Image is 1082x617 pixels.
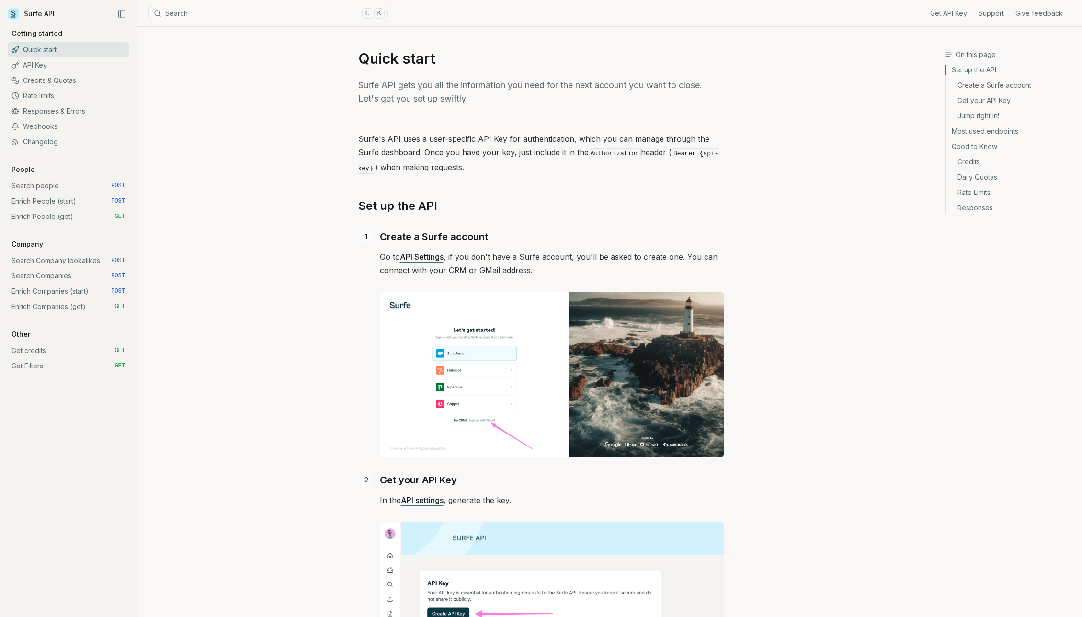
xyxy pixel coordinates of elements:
a: Get API Key [930,9,967,18]
span: GET [114,362,125,370]
a: Enrich Companies (get) GET [8,299,129,314]
a: Get your API Key [946,93,1074,108]
a: Set up the API [946,65,1074,78]
h3: On this page [945,50,1074,59]
a: Create a Surfe account [946,78,1074,93]
a: Responses & Errors [8,103,129,119]
p: Company [8,240,47,249]
p: Surfe's API uses a user-specific API Key for authentication, which you can manage through the Sur... [358,132,724,175]
p: Other [8,330,34,339]
p: Getting started [8,29,66,38]
a: Responses [946,200,1074,213]
span: POST [111,182,125,190]
button: Search⌘K [148,5,388,22]
a: Daily Quotas [946,170,1074,185]
a: Search Company lookalikes POST [8,253,129,268]
a: Credits & Quotas [8,73,129,88]
a: Support [979,9,1004,18]
a: Search people POST [8,178,129,194]
span: GET [114,213,125,220]
a: Get Filters GET [8,358,129,374]
span: POST [111,287,125,295]
a: Credits [946,154,1074,170]
span: POST [111,257,125,264]
span: POST [111,272,125,280]
a: Enrich People (get) GET [8,209,129,224]
a: Set up the API [358,198,437,214]
a: Jump right in! [946,108,1074,124]
a: Rate Limits [946,185,1074,200]
a: Get credits GET [8,343,129,358]
a: Enrich Companies (start) POST [8,284,129,299]
span: GET [114,303,125,310]
span: GET [114,347,125,354]
p: People [8,165,39,174]
p: Surfe API gets you all the information you need for the next account you want to close. Let's get... [358,79,724,105]
a: Webhooks [8,119,129,134]
a: Enrich People (start) POST [8,194,129,209]
a: Surfe API [8,7,55,21]
a: Changelog [8,134,129,149]
a: Most used endpoints [946,124,1074,139]
p: Go to , if you don't have a Surfe account, you'll be asked to create one. You can connect with yo... [380,250,724,277]
a: Create a Surfe account [380,229,488,244]
button: Collapse Sidebar [114,7,129,21]
a: Give feedback [1015,9,1063,18]
a: API settings [401,495,444,505]
kbd: K [374,8,385,19]
img: Image [380,292,724,457]
a: API Key [8,57,129,73]
a: Search Companies POST [8,268,129,284]
kbd: ⌘ [362,8,373,19]
a: Rate limits [8,88,129,103]
code: Authorization [589,148,641,159]
a: Quick start [8,42,129,57]
h1: Quick start [358,50,724,67]
span: POST [111,197,125,205]
a: API Settings [400,252,444,262]
a: Get your API Key [380,472,457,488]
a: Good to Know [946,139,1074,154]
